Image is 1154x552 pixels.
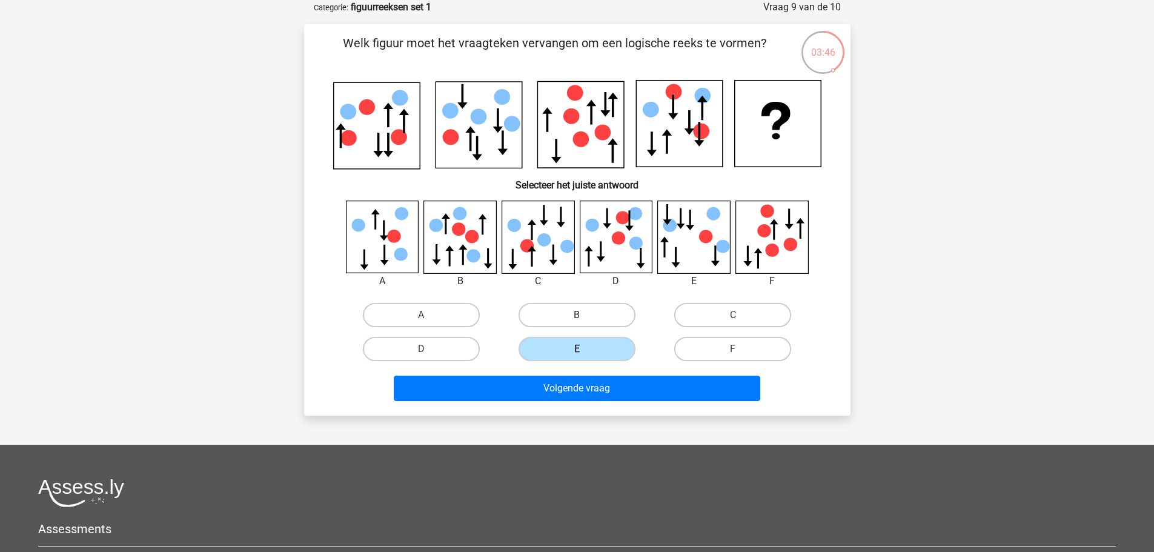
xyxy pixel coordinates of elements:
[363,303,480,327] label: A
[351,1,431,13] strong: figuurreeksen set 1
[38,522,1116,536] h5: Assessments
[519,337,635,361] label: E
[571,274,662,288] div: D
[323,170,831,191] h6: Selecteer het juiste antwoord
[674,303,791,327] label: C
[492,274,584,288] div: C
[519,303,635,327] label: B
[674,337,791,361] label: F
[394,376,760,401] button: Volgende vraag
[314,3,348,12] small: Categorie:
[323,34,786,70] p: Welk figuur moet het vraagteken vervangen om een logische reeks te vormen?
[363,337,480,361] label: D
[414,274,506,288] div: B
[800,30,846,60] div: 03:46
[726,274,818,288] div: F
[38,479,124,507] img: Assessly logo
[337,274,428,288] div: A
[648,274,740,288] div: E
